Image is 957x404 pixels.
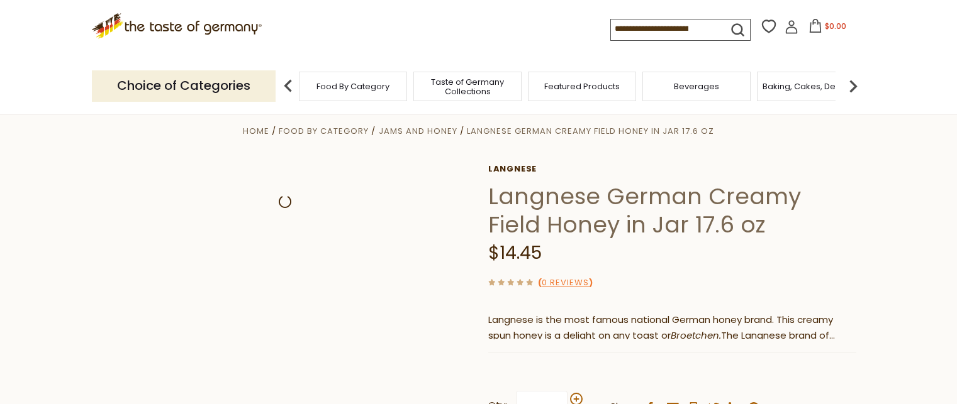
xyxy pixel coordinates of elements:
a: Home [243,125,269,137]
h1: Langnese German Creamy Field Honey in Jar 17.6 oz [488,182,856,239]
p: Langnese is the most famous national German honey brand. This creamy spun honey is a delight on a... [488,312,856,344]
em: Broetchen. [671,329,721,342]
a: Langnese [488,164,856,174]
a: 0 Reviews [542,276,589,290]
span: $0.00 [825,21,846,31]
img: next arrow [841,74,866,99]
img: previous arrow [276,74,301,99]
p: Choice of Categories [92,70,276,101]
a: Baking, Cakes, Desserts [763,82,860,91]
a: Food By Category [279,125,369,137]
a: Featured Products [544,82,620,91]
a: Taste of Germany Collections [417,77,518,96]
span: ( ) [538,276,593,288]
span: $14.45 [488,241,542,265]
a: Langnese German Creamy Field Honey in Jar 17.6 oz [467,125,714,137]
a: Jams and Honey [379,125,457,137]
a: Food By Category [316,82,389,91]
button: $0.00 [801,19,854,38]
a: Beverages [674,82,719,91]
